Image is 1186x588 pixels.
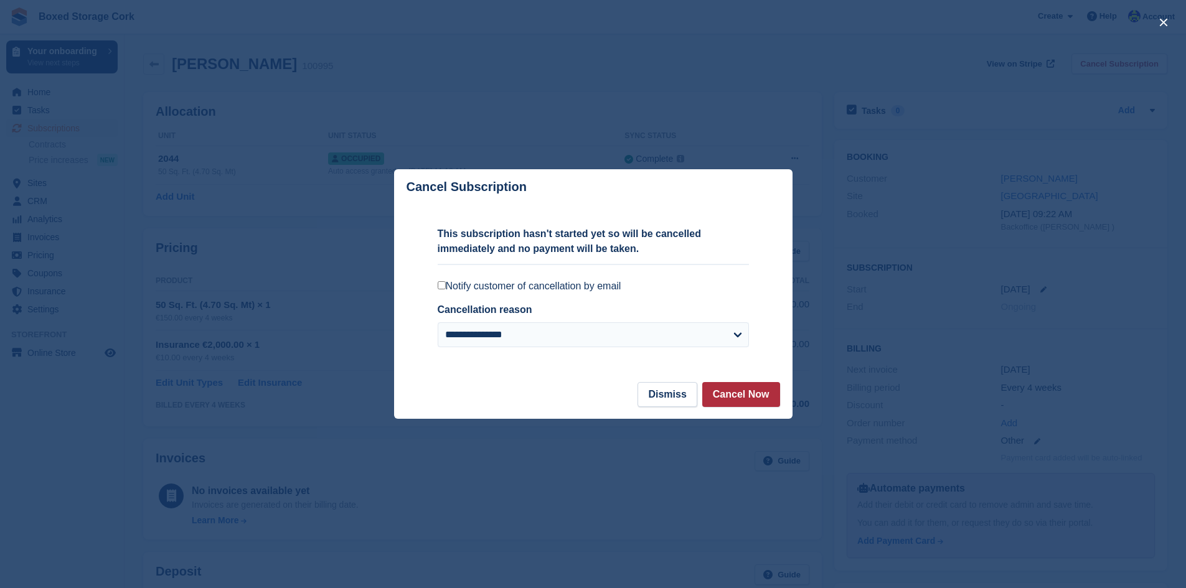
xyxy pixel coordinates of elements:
p: Cancel Subscription [407,180,527,194]
label: Cancellation reason [438,304,532,315]
button: Dismiss [638,382,697,407]
button: close [1154,12,1174,32]
button: Cancel Now [702,382,780,407]
input: Notify customer of cancellation by email [438,281,446,289]
label: Notify customer of cancellation by email [438,280,749,292]
p: This subscription hasn't started yet so will be cancelled immediately and no payment will be taken. [438,226,749,256]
